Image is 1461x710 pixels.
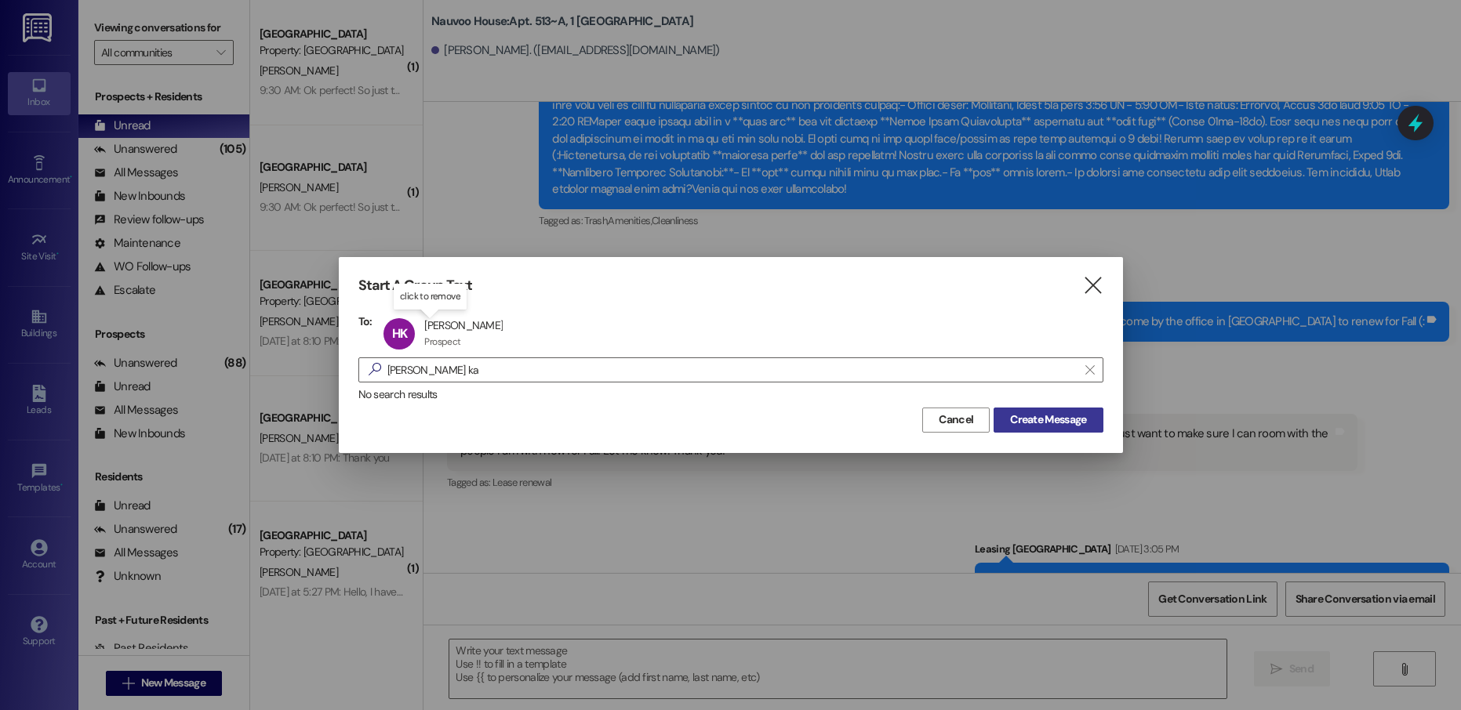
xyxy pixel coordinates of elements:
h3: Start A Group Text [358,277,473,295]
span: Cancel [939,411,973,428]
button: Create Message [994,408,1103,433]
h3: To: [358,314,373,328]
span: Create Message [1010,411,1086,428]
span: HK [392,325,407,342]
input: Search for any contact or apartment [387,359,1078,381]
button: Clear text [1078,358,1103,382]
div: [PERSON_NAME] [424,318,503,332]
div: No search results [358,386,1103,403]
div: Prospect [424,335,460,348]
i:  [1082,277,1103,294]
button: Cancel [922,408,990,433]
p: click to remove [400,290,460,303]
i:  [362,361,387,378]
i:  [1085,364,1094,376]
